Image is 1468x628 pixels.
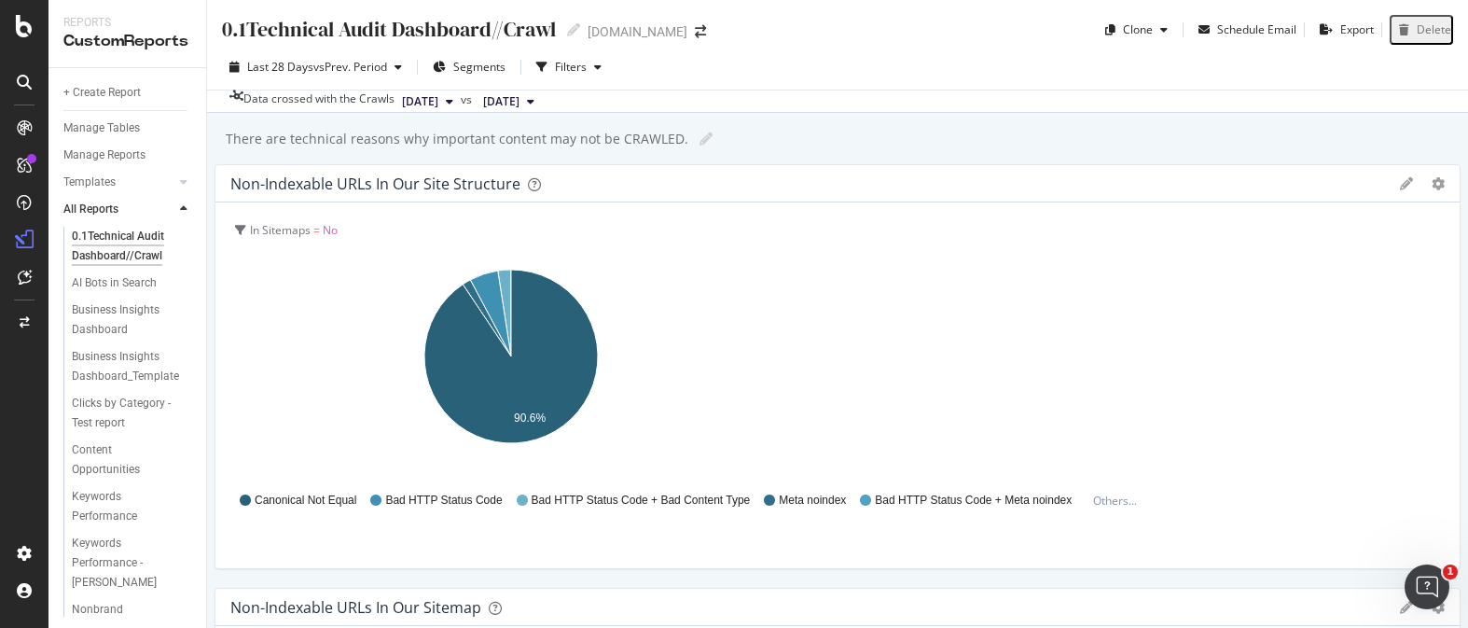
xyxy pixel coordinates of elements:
[15,94,358,615] div: Customer Support says…
[63,119,140,138] div: Manage Tables
[89,485,104,500] button: Gif picker
[63,173,116,192] div: Templates
[54,106,166,121] b: % Active Pages
[90,23,232,42] p: The team can also help
[72,300,193,340] a: Business Insights Dashboard
[243,91,395,113] div: Data crossed with the Crawls
[72,347,183,386] div: Business Insights Dashboard_Template
[327,7,361,41] div: Close
[453,59,505,75] span: Segments
[699,133,713,146] i: Edit report name
[63,83,141,103] div: + Create Report
[72,487,176,526] div: Keywords Performance
[1417,21,1451,37] div: Delete
[255,493,356,509] span: Canonical Not Equal
[320,478,350,508] button: Send a message…
[63,146,193,165] a: Manage Reports
[72,227,193,266] a: 0.1Technical Audit Dashboard//Crawl
[230,598,481,617] div: Non-Indexable URLs in our sitemap
[555,59,587,75] div: Filters
[529,52,609,82] button: Filters
[72,487,193,526] a: Keywords Performance
[1405,565,1449,609] iframe: Intercom live chat
[63,119,193,138] a: Manage Tables
[567,23,580,36] i: Edit report name
[72,394,180,433] div: Clicks by Category -Test report
[385,493,502,509] span: Bad HTTP Status Code
[72,534,193,593] a: Keywords Performance - [PERSON_NAME]
[1340,21,1374,37] div: Export
[483,93,519,110] span: 2025 Aug. 25th
[222,52,409,82] button: Last 28 DaysvsPrev. Period
[63,173,174,192] a: Templates
[292,7,327,43] button: Home
[875,493,1072,509] span: Bad HTTP Status Code + Meta noindex
[72,347,193,386] a: Business Insights Dashboard_Template
[63,31,191,52] div: CustomReports
[72,273,193,293] a: AI Bots in Search
[1093,493,1145,509] div: Others...
[12,7,48,43] button: go back
[72,440,193,480] a: Content Opportunities
[313,222,320,238] span: =
[90,9,225,23] h1: Customer Support
[16,446,357,478] textarea: Message…
[72,394,193,433] a: Clicks by Category -Test report
[222,15,556,44] div: 0.1Technical Audit Dashboard//Crawl
[230,258,792,475] svg: A chart.
[461,91,476,108] span: vs
[1443,565,1458,579] span: 1
[1123,21,1153,37] div: Clone
[72,440,175,480] div: Content Opportunities
[63,146,145,165] div: Manage Reports
[514,412,546,425] text: 90.6%
[1432,177,1445,190] div: gear
[63,200,118,219] div: All Reports
[53,10,83,40] img: Profile image for Customer Support
[247,59,313,75] span: Last 28 Days
[72,227,182,266] div: 0.1Technical Audit Dashboard//Crawl
[72,300,179,340] div: Business Insights Dashboard
[34,296,48,311] a: Source reference 9276105:
[532,493,751,509] span: Bad HTTP Status Code + Bad Content Type
[1217,21,1296,37] div: Schedule Email
[395,91,461,113] button: [DATE]
[72,273,157,293] div: AI Bots in Search
[259,163,274,178] a: Source reference 9276124:
[47,189,132,204] b: active page
[15,78,358,79] div: New messages divider
[215,164,1461,569] div: Non-Indexable URLs in our Site StructuregeargearIn Sitemaps = NoA chart.Canonical Not EqualBad HT...
[402,93,438,110] span: 2025 Sep. 28th
[588,22,687,41] div: [DOMAIN_NAME]
[118,485,133,500] button: Start recording
[63,15,191,31] div: Reports
[59,485,74,500] button: Emoji picker
[29,485,44,500] button: Upload attachment
[323,222,338,238] span: No
[313,59,387,75] span: vs Prev. Period
[30,105,343,178] div: The metric represents the percentage of your site pages crawled by Google during the previous 30 ...
[1390,15,1453,45] button: Delete
[695,25,706,38] div: arrow-right-arrow-left
[15,94,358,613] div: The% Active Pagesmetric represents the percentage of your site pages crawled by Google during the...
[1191,15,1296,45] button: Schedule Email
[63,83,193,103] a: + Create Report
[250,222,311,238] span: In Sitemaps
[63,200,174,219] a: All Reports
[72,534,183,593] div: Keywords Performance - Rachel WIP
[30,188,343,310] div: An is defined as a page that has received at least one organic visit over a specific period - spe...
[230,174,520,193] div: Non-Indexable URLs in our Site Structure
[30,318,343,465] div: This metric is particularly valuable for understanding which pages on your website are successful...
[226,130,688,148] div: There are technical reasons why important content may not be CRAWLED.
[1312,15,1374,45] button: Export
[171,402,202,434] button: Scroll to bottom
[425,52,513,82] button: Segments
[476,91,542,113] button: [DATE]
[779,493,846,509] span: Meta noindex
[1098,15,1175,45] button: Clone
